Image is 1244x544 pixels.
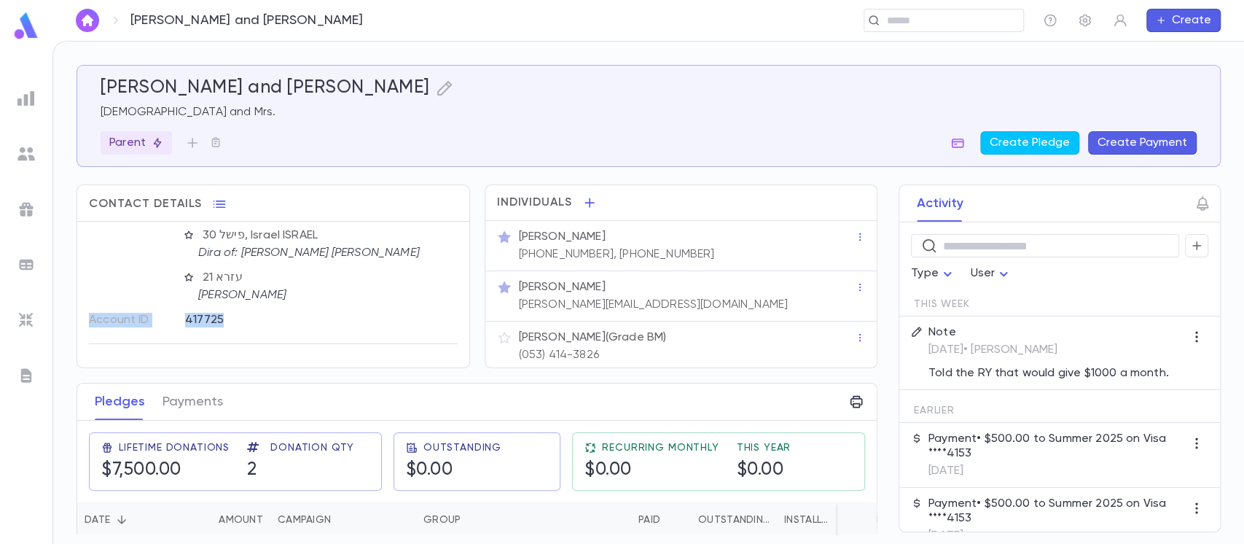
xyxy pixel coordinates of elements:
[519,247,715,262] p: [PHONE_NUMBER], [PHONE_NUMBER]
[101,459,181,481] h5: $7,500.00
[101,105,1197,120] p: [DEMOGRAPHIC_DATA] and Mrs.
[1146,9,1221,32] button: Create
[119,442,230,454] span: Lifetime Donations
[270,502,416,537] div: Campaign
[980,131,1079,155] button: Create Pledge
[519,280,606,295] p: [PERSON_NAME]
[917,185,963,222] button: Activity
[197,271,458,285] span: 21 עזרא
[109,136,163,150] p: Parent
[668,502,777,537] div: Outstanding
[101,77,430,99] h5: [PERSON_NAME] and [PERSON_NAME]
[497,195,573,210] span: Individuals
[928,343,1169,357] p: [DATE] • [PERSON_NAME]
[519,230,606,244] p: [PERSON_NAME]
[101,131,172,155] div: Parent
[698,502,770,537] div: Outstanding
[928,497,1185,526] p: Payment • $500.00 to Summer 2025 on Visa ****4153
[638,502,660,537] div: Paid
[198,246,446,260] p: Dira of: [PERSON_NAME] [PERSON_NAME]
[95,384,145,420] button: Pledges
[519,298,789,312] p: [PERSON_NAME][EMAIL_ADDRESS][DOMAIN_NAME]
[197,228,458,243] span: פישל 30, Israel ISRAEL
[911,260,956,288] div: Type
[17,367,35,384] img: letters_grey.7941b92b52307dd3b8a917253454ce1c.svg
[77,502,176,537] div: Date
[777,502,864,537] div: Installments
[928,366,1169,381] p: Told the RY that would give $1000 a month.
[17,311,35,329] img: imports_grey.530a8a0e642e233f2baf0ef88e8c9fcb.svg
[914,298,970,310] span: This Week
[198,288,446,303] p: [PERSON_NAME]
[461,508,484,532] button: Sort
[784,502,834,537] div: Installments
[331,508,354,532] button: Sort
[423,442,501,454] span: Outstanding
[17,145,35,163] img: students_grey.60c7aba0da46da39d6d829b817ac14fc.svg
[519,348,599,362] p: (053) 414-3826
[17,90,35,107] img: reports_grey.c525e4749d1bce6a11f5fe2a8de1b229.svg
[278,502,331,537] div: Campaign
[971,260,1013,288] div: User
[928,432,1185,461] p: Payment • $500.00 to Summer 2025 on Visa ****4153
[416,502,525,537] div: Group
[185,308,399,330] div: 417725
[675,508,698,532] button: Sort
[1088,131,1197,155] button: Create Payment
[834,508,857,532] button: Sort
[79,15,96,26] img: home_white.a664292cf8c1dea59945f0da9f25487c.svg
[163,384,223,420] button: Payments
[615,508,638,532] button: Sort
[519,330,667,345] p: [PERSON_NAME] (Grade BM)
[219,502,263,537] div: Amount
[525,502,668,537] div: Paid
[89,308,173,332] p: Account ID
[914,405,955,416] span: Earlier
[195,508,219,532] button: Sort
[17,256,35,273] img: batches_grey.339ca447c9d9533ef1741baa751efc33.svg
[247,459,257,481] h5: 2
[89,197,202,211] span: Contact Details
[406,459,453,481] h5: $0.00
[130,12,364,28] p: [PERSON_NAME] and [PERSON_NAME]
[110,508,133,532] button: Sort
[176,502,270,537] div: Amount
[602,442,719,454] span: Recurring Monthly
[12,12,41,40] img: logo
[911,268,939,279] span: Type
[270,442,354,454] span: Donation Qty
[971,268,995,279] span: User
[737,442,791,454] span: This Year
[928,464,1185,478] p: [DATE]
[737,459,784,481] h5: $0.00
[584,459,632,481] h5: $0.00
[928,325,1169,340] p: Note
[423,502,461,537] div: Group
[85,502,110,537] div: Date
[17,201,35,218] img: campaigns_grey.99e729a5f7ee94e3726e6486bddda8f1.svg
[928,529,1185,543] p: [DATE]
